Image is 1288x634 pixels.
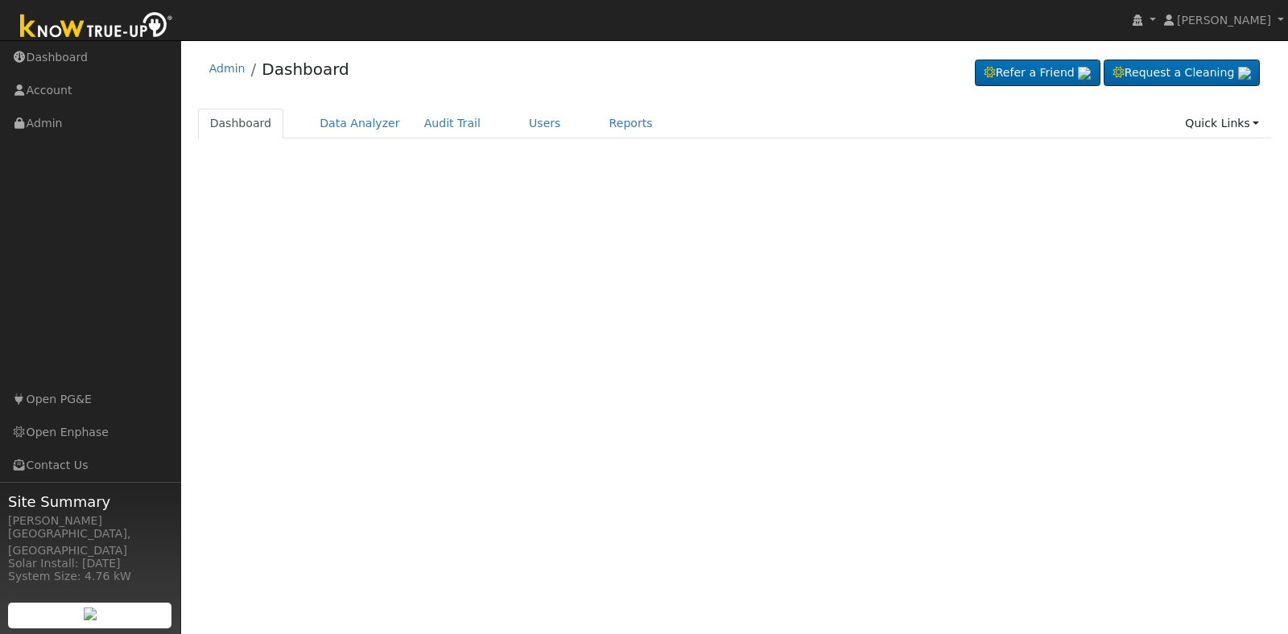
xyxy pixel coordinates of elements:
[1173,109,1271,138] a: Quick Links
[1104,60,1260,87] a: Request a Cleaning
[517,109,573,138] a: Users
[8,568,172,585] div: System Size: 4.76 kW
[84,607,97,620] img: retrieve
[12,9,181,45] img: Know True-Up
[1177,14,1271,27] span: [PERSON_NAME]
[1078,67,1091,80] img: retrieve
[1238,67,1251,80] img: retrieve
[198,109,284,138] a: Dashboard
[8,491,172,513] span: Site Summary
[597,109,665,138] a: Reports
[8,525,172,559] div: [GEOGRAPHIC_DATA], [GEOGRAPHIC_DATA]
[412,109,493,138] a: Audit Trail
[975,60,1100,87] a: Refer a Friend
[308,109,412,138] a: Data Analyzer
[8,513,172,529] div: [PERSON_NAME]
[8,555,172,572] div: Solar Install: [DATE]
[209,62,246,75] a: Admin
[262,60,349,79] a: Dashboard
